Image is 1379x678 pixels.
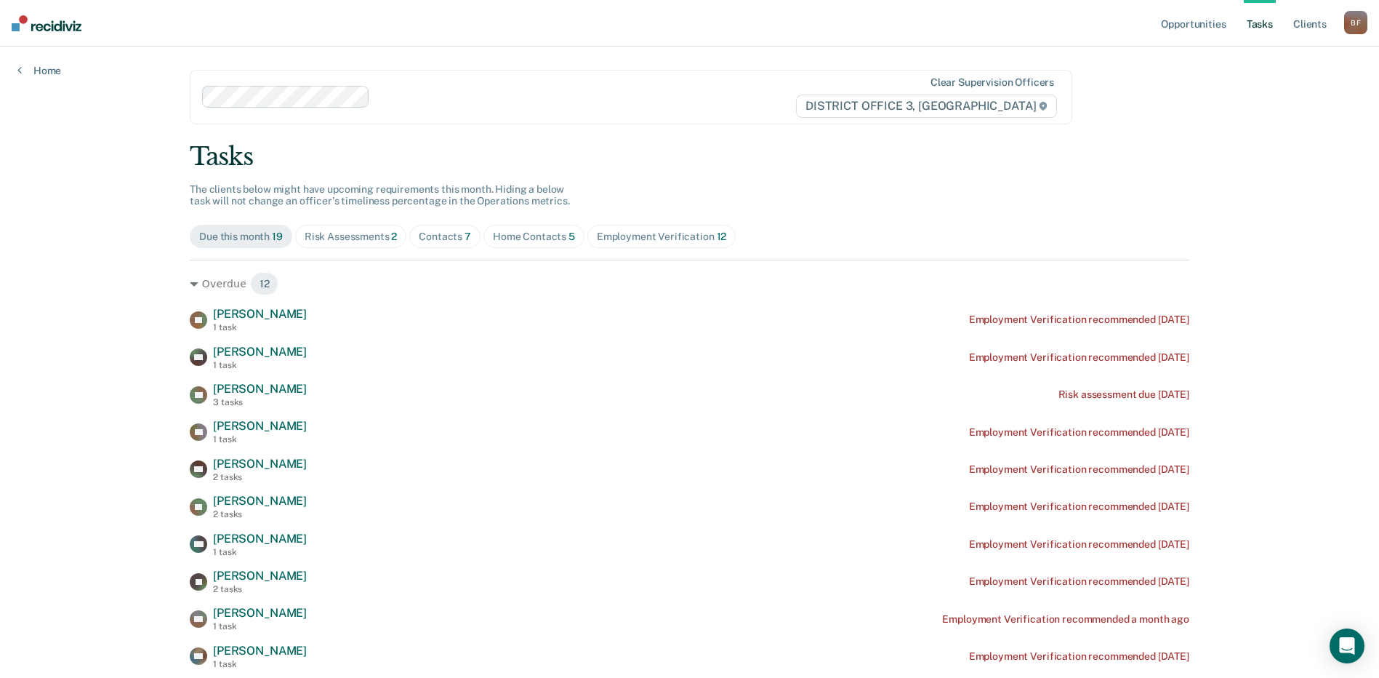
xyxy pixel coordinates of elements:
span: [PERSON_NAME] [213,419,307,433]
span: 5 [568,231,575,242]
div: Employment Verification [597,231,726,243]
span: 2 [391,231,397,242]
div: Overdue 12 [190,272,1189,295]
div: Contacts [419,231,471,243]
a: Home [17,64,61,77]
div: 1 task [213,621,307,631]
div: Employment Verification recommended [DATE] [969,500,1189,513]
span: [PERSON_NAME] [213,457,307,471]
span: [PERSON_NAME] [213,532,307,546]
div: Tasks [190,142,1189,172]
div: Employment Verification recommended [DATE] [969,463,1189,476]
div: 2 tasks [213,509,307,519]
div: Risk assessment due [DATE] [1058,388,1189,401]
div: Clear supervision officers [930,76,1054,89]
div: 1 task [213,322,307,332]
div: 2 tasks [213,584,307,594]
span: [PERSON_NAME] [213,307,307,321]
div: Employment Verification recommended [DATE] [969,538,1189,551]
img: Recidiviz [12,15,81,31]
div: Employment Verification recommended [DATE] [969,650,1189,663]
div: 1 task [213,434,307,444]
div: Employment Verification recommended [DATE] [969,314,1189,326]
span: 12 [250,272,279,295]
span: [PERSON_NAME] [213,345,307,359]
span: [PERSON_NAME] [213,494,307,508]
div: 1 task [213,547,307,557]
span: The clients below might have upcoming requirements this month. Hiding a below task will not chang... [190,183,570,207]
div: Employment Verification recommended a month ago [942,613,1189,626]
span: 19 [272,231,283,242]
span: [PERSON_NAME] [213,606,307,620]
div: 2 tasks [213,472,307,482]
div: Employment Verification recommended [DATE] [969,351,1189,364]
div: Due this month [199,231,283,243]
button: BF [1344,11,1367,34]
span: [PERSON_NAME] [213,644,307,658]
span: DISTRICT OFFICE 3, [GEOGRAPHIC_DATA] [796,95,1057,118]
div: 1 task [213,360,307,370]
div: Open Intercom Messenger [1330,629,1364,663]
div: Employment Verification recommended [DATE] [969,426,1189,439]
div: Home Contacts [493,231,575,243]
div: Risk Assessments [305,231,398,243]
div: 3 tasks [213,397,307,407]
span: 7 [465,231,471,242]
div: Employment Verification recommended [DATE] [969,575,1189,588]
div: 1 task [213,659,307,669]
span: [PERSON_NAME] [213,569,307,583]
div: B F [1344,11,1367,34]
span: [PERSON_NAME] [213,382,307,396]
span: 12 [717,231,727,242]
